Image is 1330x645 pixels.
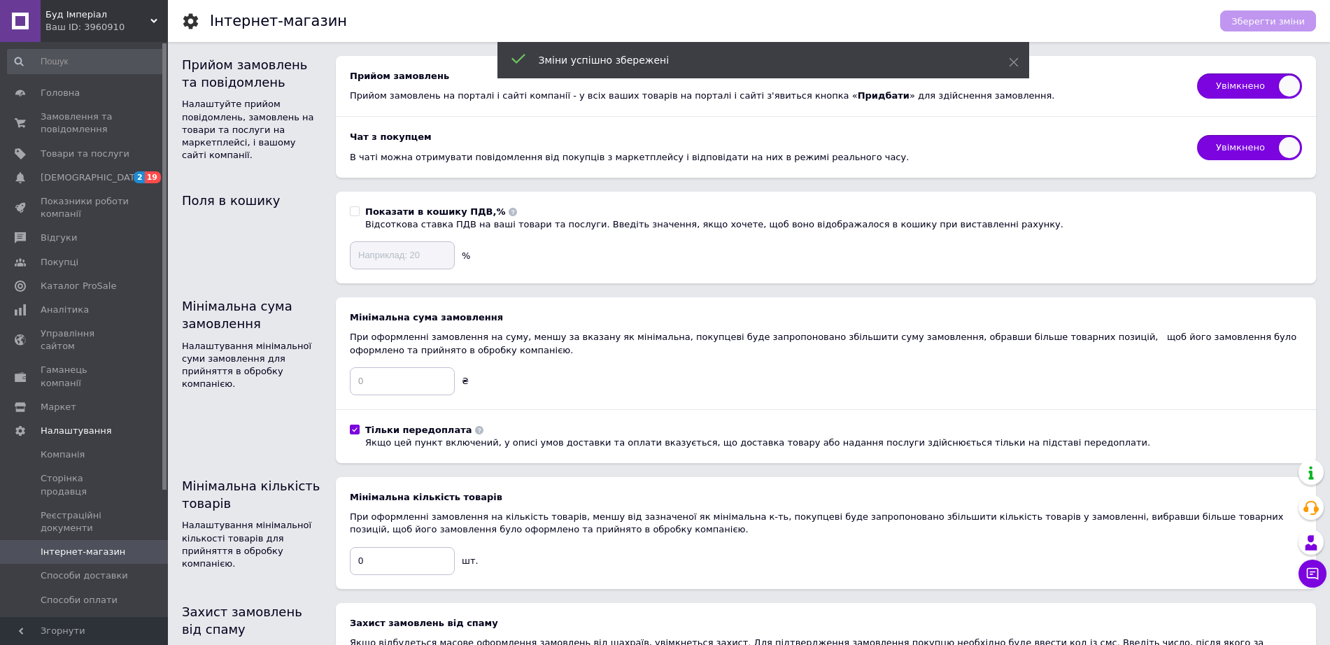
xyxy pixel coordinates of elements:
span: Налаштування [41,425,112,437]
div: Чат з покупцем [350,131,1183,143]
span: [DEMOGRAPHIC_DATA] [41,171,144,184]
input: 0 [350,367,455,395]
div: Мінімальна кількість товарів [350,491,1302,504]
div: Налаштування мінімальної кількості товарів для прийняття в обробку компанією. [182,519,322,570]
div: ₴ [462,375,469,388]
div: При оформленні замовлення на суму, меншу за вказану як мінімальна, покупцеві буде запропоновано з... [350,331,1302,356]
div: Мінімальна кількість товарів [182,477,322,512]
div: % [462,250,470,262]
b: Показати в кошику ПДВ,% [365,206,505,217]
span: Інтернет-магазин [41,546,125,558]
button: Чат з покупцем [1299,560,1327,588]
span: Каталог ProSale [41,280,116,292]
span: Способи оплати [41,594,118,607]
span: Буд Імперіал [45,8,150,21]
span: Управління сайтом [41,327,129,353]
span: 19 [145,171,161,183]
span: Увімкнено [1197,135,1302,160]
b: Придбати [858,90,910,101]
span: Замовлення та повідомлення [41,111,129,136]
span: Аналітика [41,304,89,316]
div: Налаштуйте прийом повідомлень, замовлень на товари та послуги на маркетплейсі, і вашому сайті ком... [182,98,322,162]
span: 2 [134,171,145,183]
span: Сторінка продавця [41,472,129,497]
div: Мінімальна сума замовлення [182,297,322,332]
span: Реєстраційні документи [41,509,129,534]
div: Якщо цей пункт включений, у описі умов доставки та оплати вказується, що доставка товару або нада... [365,437,1150,449]
span: Компанія [41,448,85,461]
span: Показники роботи компанії [41,195,129,220]
span: шт. [462,555,479,566]
span: Способи доставки [41,569,128,582]
div: Налаштування мінімальної суми замовлення для прийняття в обробку компанією. [182,340,322,391]
div: Захист замовлень від спаму [350,617,1302,630]
div: При оформленні замовлення на кількість товарів, меншу від зазначеної як мінімальна к-ть, покупцев... [350,511,1302,536]
span: Головна [41,87,80,99]
input: Наприклад: 20 [350,241,455,269]
div: Поля в кошику [182,192,322,209]
span: Гаманець компанії [41,364,129,389]
div: Мінімальна сума замовлення [350,311,1302,324]
div: В чаті можна отримувати повідомлення від покупців з маркетплейсу і відповідати на них в режимі ре... [350,151,1183,164]
span: Маркет [41,401,76,413]
div: Відсоткова ставка ПДВ на ваші товари та послуги. Введіть значення, якщо хочете, щоб воно відображ... [365,218,1063,231]
div: Прийом замовлень [350,70,1183,83]
b: Тільки передоплата [365,425,472,435]
div: Прийом замовлень та повідомлень [182,56,322,91]
div: Прийом замовлень на порталі і сайті компанії - у всіх ваших товарів на порталі і сайті з'явиться ... [350,90,1183,102]
span: Увімкнено [1197,73,1302,99]
div: Захист замовлень від спаму [182,603,322,638]
div: Ваш ID: 3960910 [45,21,168,34]
input: 0 [350,547,455,575]
h1: Інтернет-магазин [210,13,347,29]
div: Зміни успішно збережені [539,53,974,67]
span: Товари та послуги [41,148,129,160]
span: Покупці [41,256,78,269]
input: Пошук [7,49,165,74]
span: Відгуки [41,232,77,244]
